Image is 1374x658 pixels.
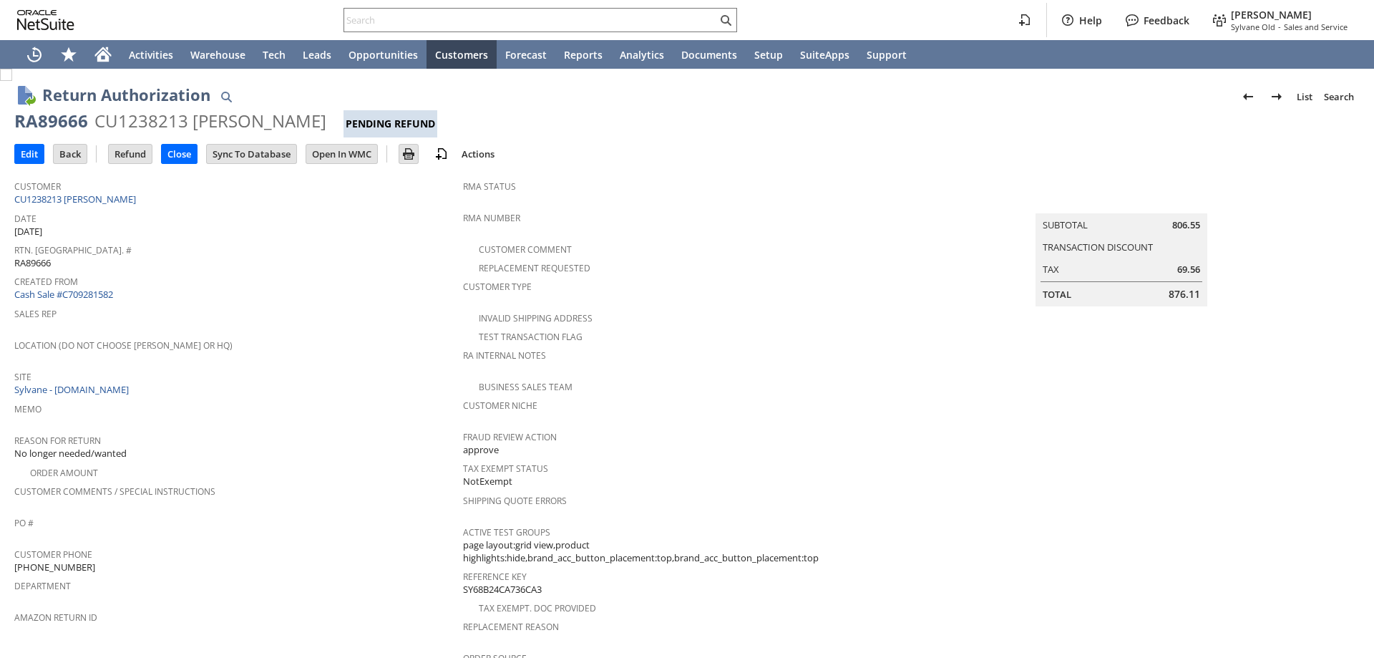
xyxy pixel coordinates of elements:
[673,40,746,69] a: Documents
[479,243,572,256] a: Customer Comment
[14,225,42,238] span: [DATE]
[1144,14,1189,27] label: Feedback
[479,602,596,614] a: Tax Exempt. Doc Provided
[14,308,57,320] a: Sales Rep
[1043,218,1088,231] a: Subtotal
[463,212,520,224] a: RMA Number
[463,463,548,475] a: Tax Exempt Status
[263,48,286,62] span: Tech
[1291,85,1318,108] a: List
[1043,241,1153,253] a: Transaction Discount
[463,621,559,633] a: Replacement reason
[555,40,611,69] a: Reports
[479,331,583,343] a: Test Transaction Flag
[14,548,92,561] a: Customer Phone
[746,40,791,69] a: Setup
[400,145,417,163] img: Print
[463,583,542,596] span: SY68B24CA736CA3
[505,48,547,62] span: Forecast
[791,40,858,69] a: SuiteApps
[463,571,527,583] a: Reference Key
[303,48,331,62] span: Leads
[1172,218,1200,232] span: 806.55
[1231,8,1312,21] span: [PERSON_NAME]
[30,467,98,479] a: Order Amount
[14,193,140,205] a: CU1238213 [PERSON_NAME]
[1231,21,1275,32] span: Sylvane Old
[1043,288,1071,301] a: Total
[14,383,132,396] a: Sylvane - [DOMAIN_NAME]
[435,48,488,62] span: Customers
[52,40,86,69] div: Shortcuts
[54,145,87,163] input: Back
[162,145,197,163] input: Close
[86,40,120,69] a: Home
[60,46,77,63] svg: Shortcuts
[190,48,245,62] span: Warehouse
[94,110,326,132] div: CU1238213 [PERSON_NAME]
[306,145,377,163] input: Open In WMC
[479,381,572,393] a: Business Sales Team
[14,447,127,460] span: No longer needed/wanted
[94,46,112,63] svg: Home
[1043,263,1059,276] a: Tax
[340,40,427,69] a: Opportunities
[14,611,97,624] a: Amazon Return ID
[14,276,78,288] a: Created From
[564,48,603,62] span: Reports
[254,40,294,69] a: Tech
[754,48,783,62] span: Setup
[14,435,101,447] a: Reason For Return
[681,48,737,62] span: Documents
[218,88,235,105] img: Quick Find
[14,580,71,592] a: Department
[207,145,296,163] input: Sync To Database
[463,400,537,412] a: Customer Niche
[463,538,905,565] span: page layout:grid view,product highlights:hide,brand_acc_button_placement:top,brand_acc_button_pla...
[14,485,215,498] a: Customer Comments / Special Instructions
[26,46,43,63] svg: Recent Records
[1268,88,1285,105] img: Next
[14,403,42,415] a: Memo
[1036,190,1207,213] caption: Summary
[427,40,497,69] a: Customers
[463,431,557,443] a: Fraud Review Action
[17,40,52,69] a: Recent Records
[867,48,907,62] span: Support
[1284,21,1348,32] span: Sales and Service
[344,11,717,29] input: Search
[343,110,437,137] div: Pending Refund
[14,371,31,383] a: Site
[858,40,915,69] a: Support
[349,48,418,62] span: Opportunities
[14,213,36,225] a: Date
[717,11,734,29] svg: Search
[14,561,95,574] span: [PHONE_NUMBER]
[17,10,74,30] svg: logo
[1177,263,1200,276] span: 69.56
[1278,21,1281,32] span: -
[129,48,173,62] span: Activities
[15,145,44,163] input: Edit
[611,40,673,69] a: Analytics
[1079,14,1102,27] label: Help
[800,48,849,62] span: SuiteApps
[463,526,550,538] a: Active Test Groups
[456,147,500,160] a: Actions
[42,83,210,107] h1: Return Authorization
[182,40,254,69] a: Warehouse
[14,180,61,193] a: Customer
[479,262,590,274] a: Replacement Requested
[14,256,51,270] span: RA89666
[479,312,593,324] a: Invalid Shipping Address
[14,288,113,301] a: Cash Sale #C709281582
[14,517,34,529] a: PO #
[463,443,499,457] span: approve
[14,339,233,352] a: Location (Do Not Choose [PERSON_NAME] or HQ)
[14,110,88,132] div: RA89666
[433,145,450,163] img: add-record.svg
[109,145,152,163] input: Refund
[1169,287,1200,301] span: 876.11
[620,48,664,62] span: Analytics
[463,281,532,293] a: Customer Type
